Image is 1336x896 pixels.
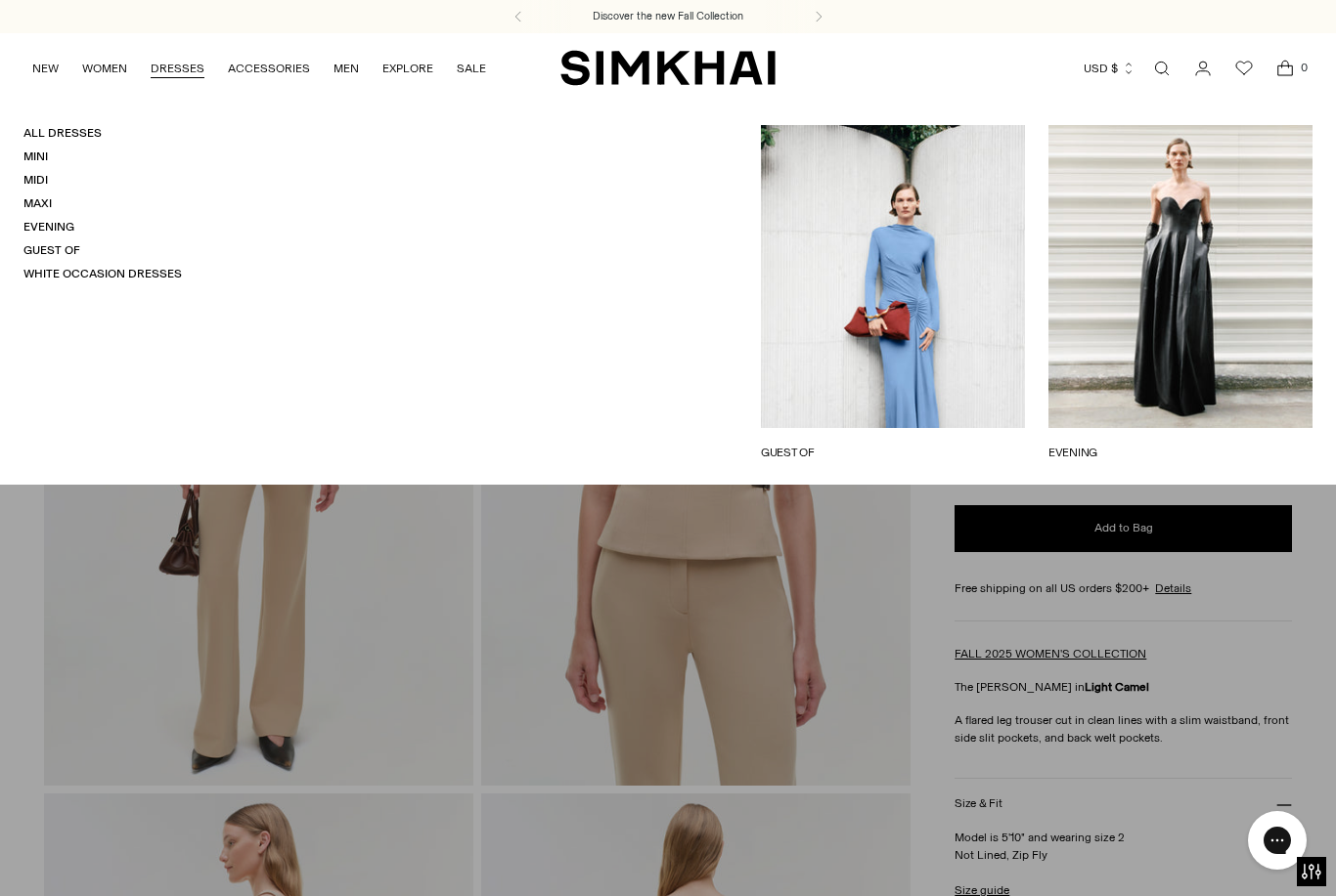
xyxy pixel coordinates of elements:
[1225,49,1264,88] a: Wishlist
[560,49,776,87] a: SIMKHAI
[16,822,197,880] iframe: Sign Up via Text for Offers
[457,47,486,90] a: SALE
[32,47,59,90] a: NEW
[82,47,127,90] a: WOMEN
[593,9,743,24] a: Discover the new Fall Collection
[1084,47,1136,90] button: USD $
[382,47,433,90] a: EXPLORE
[228,47,310,90] a: ACCESSORIES
[151,47,204,90] a: DRESSES
[1295,59,1313,76] span: 0
[1238,804,1316,876] iframe: Gorgias live chat messenger
[1142,49,1181,88] a: Open search modal
[334,47,359,90] a: MEN
[1266,49,1305,88] a: Open cart modal
[1183,49,1223,88] a: Go to the account page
